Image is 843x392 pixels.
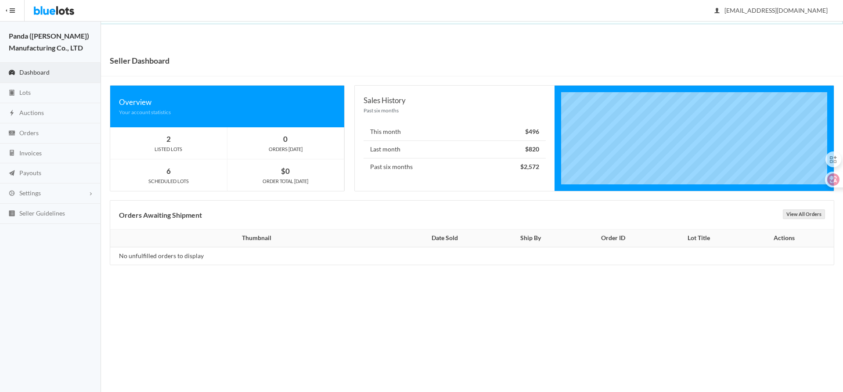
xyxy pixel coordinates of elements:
[657,230,740,247] th: Lot Title
[19,149,42,157] span: Invoices
[492,230,569,247] th: Ship By
[110,54,169,67] h1: Seller Dashboard
[19,209,65,217] span: Seller Guidelines
[7,89,16,97] ion-icon: clipboard
[9,32,89,52] strong: Panda ([PERSON_NAME]) Manufacturing Co., LTD
[7,129,16,138] ion-icon: cash
[569,230,657,247] th: Order ID
[166,134,171,144] strong: 2
[227,177,344,185] div: ORDER TOTAL [DATE]
[19,189,41,197] span: Settings
[19,68,50,76] span: Dashboard
[281,166,290,176] strong: $0
[19,169,41,176] span: Payouts
[110,230,398,247] th: Thumbnail
[7,149,16,158] ion-icon: calculator
[119,96,335,108] div: Overview
[398,230,492,247] th: Date Sold
[715,7,828,14] span: [EMAIL_ADDRESS][DOMAIN_NAME]
[364,94,545,106] div: Sales History
[364,158,545,176] li: Past six months
[783,209,825,219] a: View All Orders
[525,145,539,153] strong: $820
[227,145,344,153] div: ORDERS [DATE]
[19,89,31,96] span: Lots
[110,177,227,185] div: SCHEDULED LOTS
[525,128,539,135] strong: $496
[19,129,39,137] span: Orders
[110,145,227,153] div: LISTED LOTS
[520,163,539,170] strong: $2,572
[364,140,545,158] li: Last month
[110,247,398,265] td: No unfulfilled orders to display
[119,108,335,116] div: Your account statistics
[7,109,16,118] ion-icon: flash
[166,166,171,176] strong: 6
[7,69,16,77] ion-icon: speedometer
[364,123,545,141] li: This month
[7,169,16,178] ion-icon: paper plane
[19,109,44,116] span: Auctions
[7,210,16,218] ion-icon: list box
[740,230,834,247] th: Actions
[119,211,202,219] b: Orders Awaiting Shipment
[283,134,288,144] strong: 0
[364,106,545,115] div: Past six months
[7,190,16,198] ion-icon: cog
[713,7,721,15] ion-icon: person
